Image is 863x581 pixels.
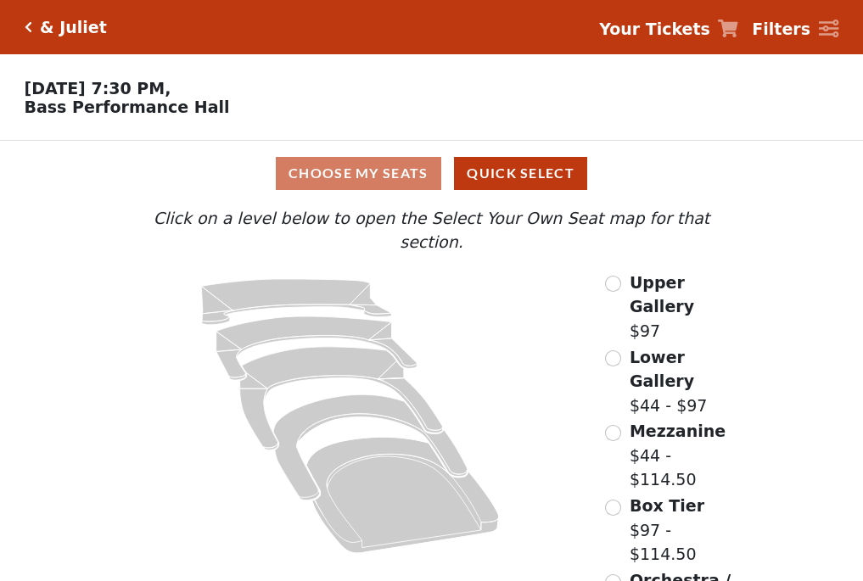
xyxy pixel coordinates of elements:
[630,422,726,440] span: Mezzanine
[599,17,738,42] a: Your Tickets
[752,20,810,38] strong: Filters
[599,20,710,38] strong: Your Tickets
[630,496,704,515] span: Box Tier
[752,17,838,42] a: Filters
[25,21,32,33] a: Click here to go back to filters
[630,271,743,344] label: $97
[630,348,694,391] span: Lower Gallery
[40,18,107,37] h5: & Juliet
[120,206,743,254] p: Click on a level below to open the Select Your Own Seat map for that section.
[630,494,743,567] label: $97 - $114.50
[454,157,587,190] button: Quick Select
[630,345,743,418] label: $44 - $97
[307,437,500,553] path: Orchestra / Parterre Circle - Seats Available: 22
[630,273,694,316] span: Upper Gallery
[202,279,392,325] path: Upper Gallery - Seats Available: 306
[630,419,743,492] label: $44 - $114.50
[216,316,417,380] path: Lower Gallery - Seats Available: 84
